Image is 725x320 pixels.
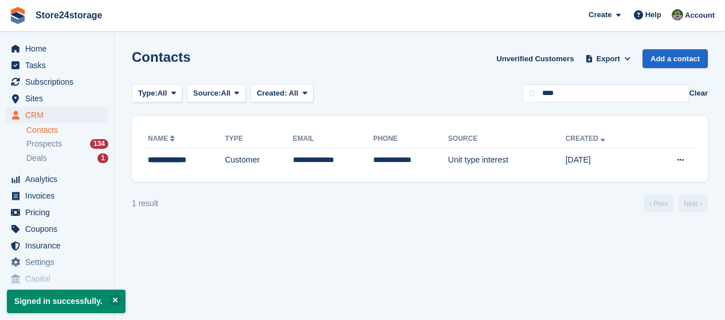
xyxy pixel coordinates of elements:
a: Name [148,135,177,143]
img: stora-icon-8386f47178a22dfd0bd8f6a31ec36ba5ce8667c1dd55bd0f319d3a0aa187defe.svg [9,7,26,24]
a: menu [6,238,108,254]
span: Account [685,10,715,21]
span: Invoices [25,188,94,204]
span: Export [597,53,620,65]
span: All [221,88,231,99]
a: Unverified Customers [492,49,578,68]
span: CRM [25,107,94,123]
span: Capital [25,271,94,287]
span: Home [25,41,94,57]
td: Unit type interest [448,148,566,172]
td: [DATE] [566,148,648,172]
a: menu [6,57,108,73]
button: Clear [689,88,708,99]
span: All [289,89,299,97]
div: 134 [90,139,108,149]
p: Signed in successfully. [7,290,126,313]
span: Coupons [25,221,94,237]
span: Sites [25,90,94,106]
a: menu [6,90,108,106]
button: Type: All [132,84,182,103]
button: Created: All [250,84,313,103]
a: menu [6,171,108,187]
button: Source: All [187,84,246,103]
a: Contacts [26,125,108,136]
span: Tasks [25,57,94,73]
a: Created [566,135,608,143]
span: Create [589,9,612,21]
a: menu [6,74,108,90]
h1: Contacts [132,49,191,65]
a: Prospects 134 [26,138,108,150]
div: 1 result [132,197,158,210]
div: 1 [97,153,108,163]
th: Source [448,130,566,148]
img: Jane Welch [672,9,683,21]
a: menu [6,204,108,220]
span: Subscriptions [25,74,94,90]
span: Prospects [26,139,62,149]
span: Type: [138,88,158,99]
a: Next [678,195,708,212]
td: Customer [225,148,292,172]
span: Help [645,9,661,21]
a: menu [6,107,108,123]
span: Settings [25,254,94,270]
nav: Page [641,195,710,212]
a: menu [6,254,108,270]
a: Store24storage [31,6,107,25]
th: Phone [373,130,448,148]
th: Type [225,130,292,148]
a: menu [6,41,108,57]
a: Add a contact [642,49,708,68]
a: Previous [644,195,673,212]
span: Analytics [25,171,94,187]
span: Insurance [25,238,94,254]
a: menu [6,271,108,287]
span: Created: [257,89,287,97]
span: Source: [193,88,221,99]
th: Email [293,130,373,148]
a: menu [6,188,108,204]
button: Export [583,49,633,68]
span: All [158,88,167,99]
span: Pricing [25,204,94,220]
span: Deals [26,153,47,164]
a: Deals 1 [26,152,108,164]
a: menu [6,221,108,237]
